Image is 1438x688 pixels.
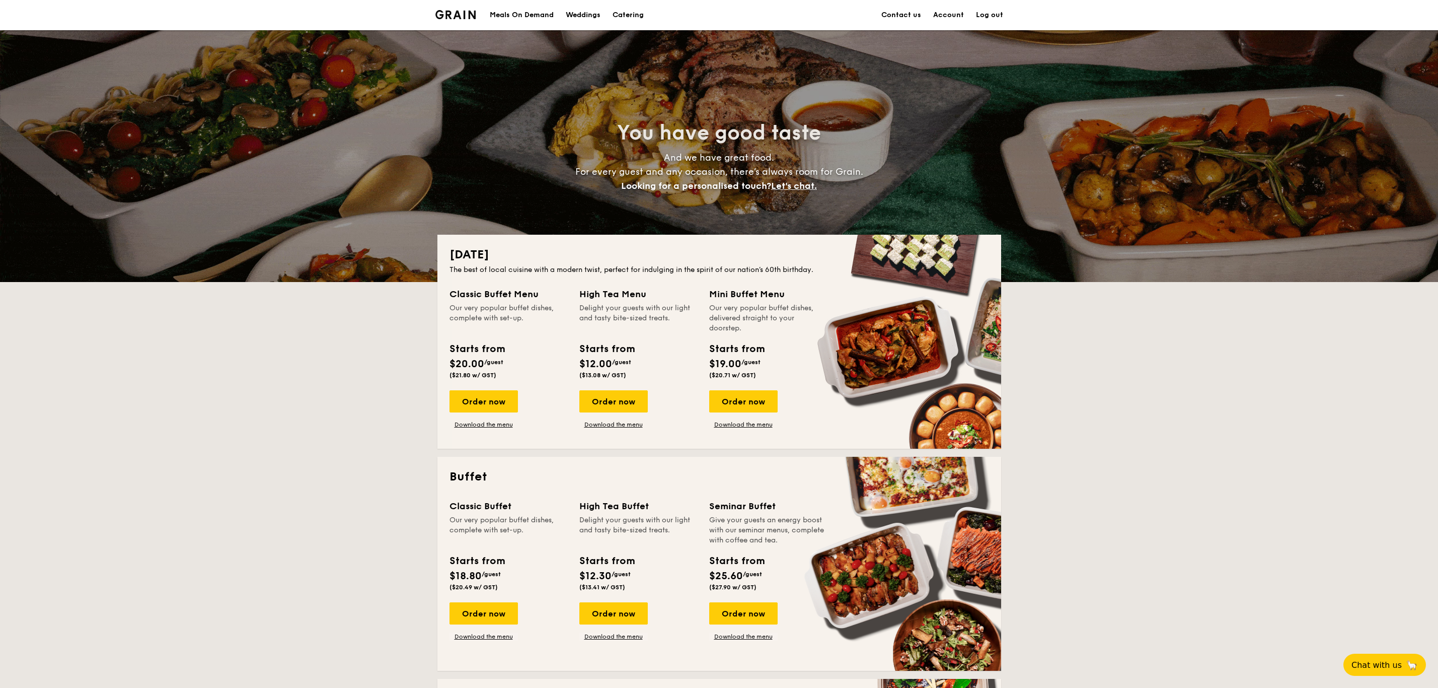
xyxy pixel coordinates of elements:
[709,499,827,513] div: Seminar Buffet
[709,372,756,379] span: ($20.71 w/ GST)
[579,421,648,429] a: Download the menu
[435,10,476,19] img: Grain
[579,358,612,370] span: $12.00
[449,515,567,545] div: Our very popular buffet dishes, complete with set-up.
[449,421,518,429] a: Download the menu
[709,554,764,569] div: Starts from
[579,287,697,301] div: High Tea Menu
[449,265,989,275] div: The best of local cuisine with a modern twist, perfect for indulging in the spirit of our nation’...
[449,390,518,412] div: Order now
[579,372,626,379] span: ($13.08 w/ GST)
[449,372,496,379] span: ($21.80 w/ GST)
[709,358,741,370] span: $19.00
[449,358,484,370] span: $20.00
[579,515,697,545] div: Delight your guests with our light and tasty bite-sized treats.
[709,515,827,545] div: Give your guests an energy boost with our seminar menus, complete with coffee and tea.
[435,10,476,19] a: Logotype
[579,633,648,641] a: Download the menu
[579,554,634,569] div: Starts from
[449,247,989,263] h2: [DATE]
[709,287,827,301] div: Mini Buffet Menu
[709,584,756,591] span: ($27.90 w/ GST)
[579,499,697,513] div: High Tea Buffet
[617,121,821,145] span: You have good taste
[709,341,764,357] div: Starts from
[482,571,501,578] span: /guest
[579,303,697,333] div: Delight your guests with our light and tasty bite-sized treats.
[579,390,648,412] div: Order now
[449,570,482,582] span: $18.80
[449,499,567,513] div: Classic Buffet
[449,602,518,625] div: Order now
[743,571,762,578] span: /guest
[1343,654,1426,676] button: Chat with us🦙
[621,180,771,191] span: Looking for a personalised touch?
[449,584,498,591] span: ($20.49 w/ GST)
[612,571,631,578] span: /guest
[709,633,778,641] a: Download the menu
[449,633,518,641] a: Download the menu
[579,341,634,357] div: Starts from
[1351,660,1402,670] span: Chat with us
[579,584,625,591] span: ($13.41 w/ GST)
[484,359,503,366] span: /guest
[709,602,778,625] div: Order now
[579,602,648,625] div: Order now
[709,570,743,582] span: $25.60
[709,421,778,429] a: Download the menu
[449,554,504,569] div: Starts from
[575,152,863,191] span: And we have great food. For every guest and any occasion, there’s always room for Grain.
[709,390,778,412] div: Order now
[449,303,567,333] div: Our very popular buffet dishes, complete with set-up.
[449,341,504,357] div: Starts from
[449,469,989,485] h2: Buffet
[741,359,761,366] span: /guest
[1406,659,1418,671] span: 🦙
[579,570,612,582] span: $12.30
[709,303,827,333] div: Our very popular buffet dishes, delivered straight to your doorstep.
[612,359,631,366] span: /guest
[771,180,817,191] span: Let's chat.
[449,287,567,301] div: Classic Buffet Menu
